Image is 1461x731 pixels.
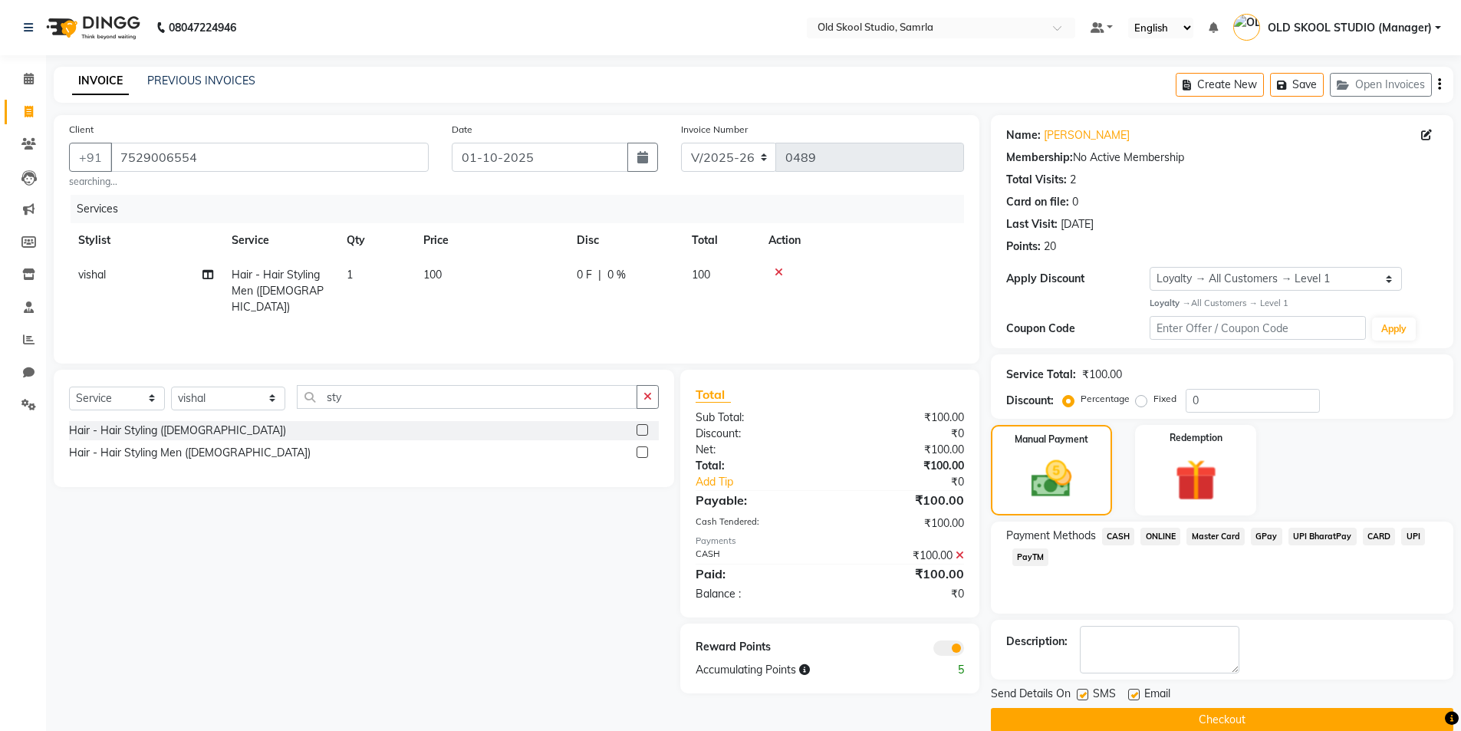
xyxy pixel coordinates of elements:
div: Payable: [684,491,830,509]
div: Discount: [1006,393,1054,409]
div: Hair - Hair Styling ([DEMOGRAPHIC_DATA]) [69,423,286,439]
div: CASH [684,548,830,564]
a: INVOICE [72,68,129,95]
label: Invoice Number [681,123,748,137]
span: ONLINE [1140,528,1180,545]
div: 2 [1070,172,1076,188]
button: Create New [1176,73,1264,97]
div: Payments [696,535,963,548]
button: Open Invoices [1330,73,1432,97]
a: [PERSON_NAME] [1044,127,1130,143]
div: Cash Tendered: [684,515,830,532]
strong: Loyalty → [1150,298,1190,308]
span: OLD SKOOL STUDIO (Manager) [1268,20,1432,36]
div: Sub Total: [684,410,830,426]
a: Add Tip [684,474,854,490]
span: UPI [1401,528,1425,545]
div: Last Visit: [1006,216,1058,232]
input: Search or Scan [297,385,637,409]
span: 0 F [577,267,592,283]
div: ₹0 [830,586,976,602]
label: Fixed [1153,392,1176,406]
div: 20 [1044,239,1056,255]
div: Accumulating Points [684,662,902,678]
button: Apply [1372,318,1416,341]
label: Percentage [1081,392,1130,406]
span: CASH [1102,528,1135,545]
div: ₹100.00 [830,548,976,564]
div: No Active Membership [1006,150,1438,166]
span: Email [1144,686,1170,705]
span: 0 % [607,267,626,283]
div: Description: [1006,634,1068,650]
label: Manual Payment [1015,433,1088,446]
b: 08047224946 [169,6,236,49]
th: Total [683,223,759,258]
a: PREVIOUS INVOICES [147,74,255,87]
div: [DATE] [1061,216,1094,232]
span: Total [696,387,731,403]
div: Balance : [684,586,830,602]
label: Client [69,123,94,137]
img: _cash.svg [1018,456,1084,502]
input: Enter Offer / Coupon Code [1150,316,1366,340]
div: Total Visits: [1006,172,1067,188]
span: CARD [1363,528,1396,545]
div: ₹0 [854,474,976,490]
div: Hair - Hair Styling Men ([DEMOGRAPHIC_DATA]) [69,445,311,461]
span: 100 [423,268,442,282]
th: Price [414,223,568,258]
img: logo [39,6,144,49]
div: Apply Discount [1006,271,1150,287]
div: 5 [903,662,976,678]
div: ₹100.00 [830,565,976,583]
img: OLD SKOOL STUDIO (Manager) [1233,14,1260,41]
label: Redemption [1170,431,1222,445]
small: searching... [69,175,429,189]
span: SMS [1093,686,1116,705]
span: Hair - Hair Styling Men ([DEMOGRAPHIC_DATA]) [232,268,324,314]
div: Coupon Code [1006,321,1150,337]
div: Discount: [684,426,830,442]
div: Paid: [684,565,830,583]
input: Search by Name/Mobile/Email/Code [110,143,429,172]
span: | [598,267,601,283]
div: Membership: [1006,150,1073,166]
img: _gift.svg [1162,454,1230,506]
span: UPI BharatPay [1288,528,1357,545]
span: Master Card [1186,528,1245,545]
span: 1 [347,268,353,282]
th: Stylist [69,223,222,258]
div: Card on file: [1006,194,1069,210]
div: Reward Points [684,639,830,656]
div: Service Total: [1006,367,1076,383]
span: PayTM [1012,548,1049,566]
div: ₹0 [830,426,976,442]
div: ₹100.00 [830,442,976,458]
div: Name: [1006,127,1041,143]
div: Points: [1006,239,1041,255]
div: ₹100.00 [830,515,976,532]
th: Qty [337,223,414,258]
div: ₹100.00 [830,458,976,474]
span: 100 [692,268,710,282]
button: +91 [69,143,112,172]
label: Date [452,123,472,137]
th: Disc [568,223,683,258]
div: All Customers → Level 1 [1150,297,1438,310]
div: ₹100.00 [1082,367,1122,383]
div: Total: [684,458,830,474]
span: Send Details On [991,686,1071,705]
th: Action [759,223,964,258]
div: ₹100.00 [830,410,976,426]
th: Service [222,223,337,258]
div: Services [71,195,976,223]
button: Save [1270,73,1324,97]
div: 0 [1072,194,1078,210]
span: vishal [78,268,106,282]
div: ₹100.00 [830,491,976,509]
span: GPay [1251,528,1282,545]
span: Payment Methods [1006,528,1096,544]
div: Net: [684,442,830,458]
